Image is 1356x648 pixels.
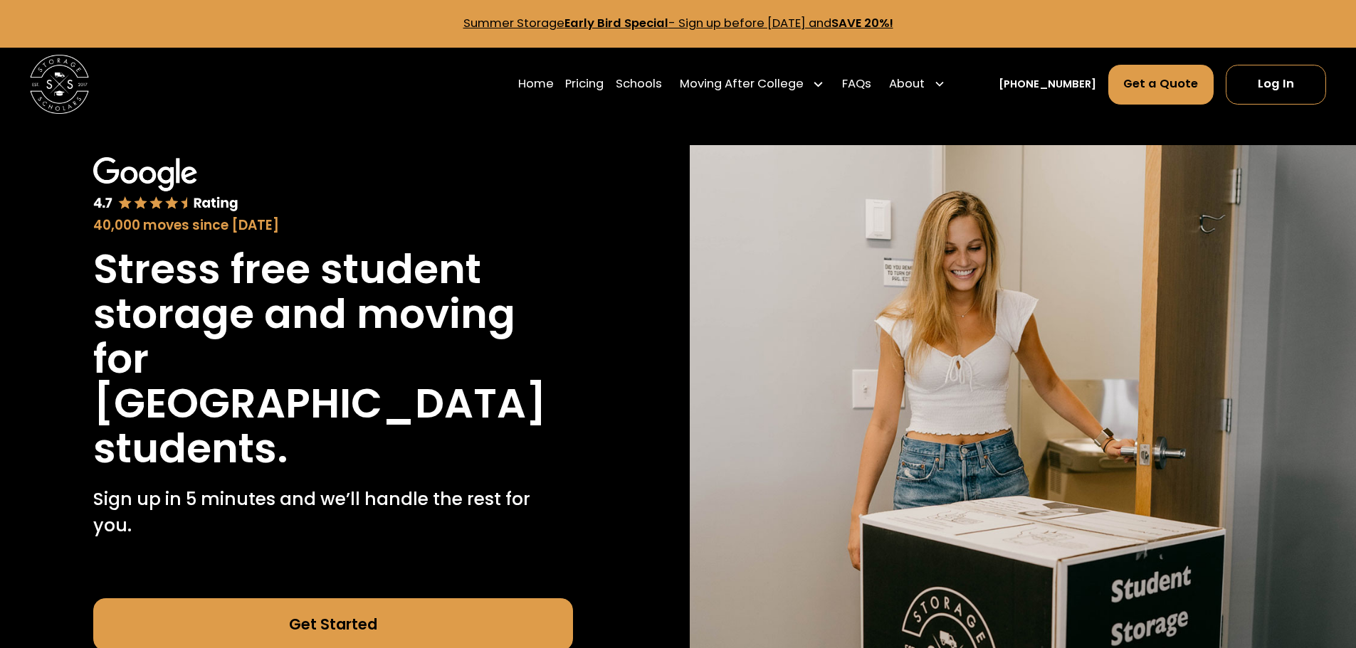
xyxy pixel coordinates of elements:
[565,63,604,105] a: Pricing
[30,55,89,114] img: Storage Scholars main logo
[93,216,573,235] div: 40,000 moves since [DATE]
[93,381,547,426] h1: [GEOGRAPHIC_DATA]
[93,157,238,213] img: Google 4.7 star rating
[889,75,925,93] div: About
[831,15,893,31] strong: SAVE 20%!
[883,63,952,105] div: About
[1108,65,1214,105] a: Get a Quote
[564,15,668,31] strong: Early Bird Special
[518,63,554,105] a: Home
[674,63,831,105] div: Moving After College
[93,247,573,381] h1: Stress free student storage and moving for
[1226,65,1326,105] a: Log In
[999,77,1096,92] a: [PHONE_NUMBER]
[93,426,288,471] h1: students.
[463,15,893,31] a: Summer StorageEarly Bird Special- Sign up before [DATE] andSAVE 20%!
[616,63,662,105] a: Schools
[680,75,804,93] div: Moving After College
[93,486,573,539] p: Sign up in 5 minutes and we’ll handle the rest for you.
[842,63,871,105] a: FAQs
